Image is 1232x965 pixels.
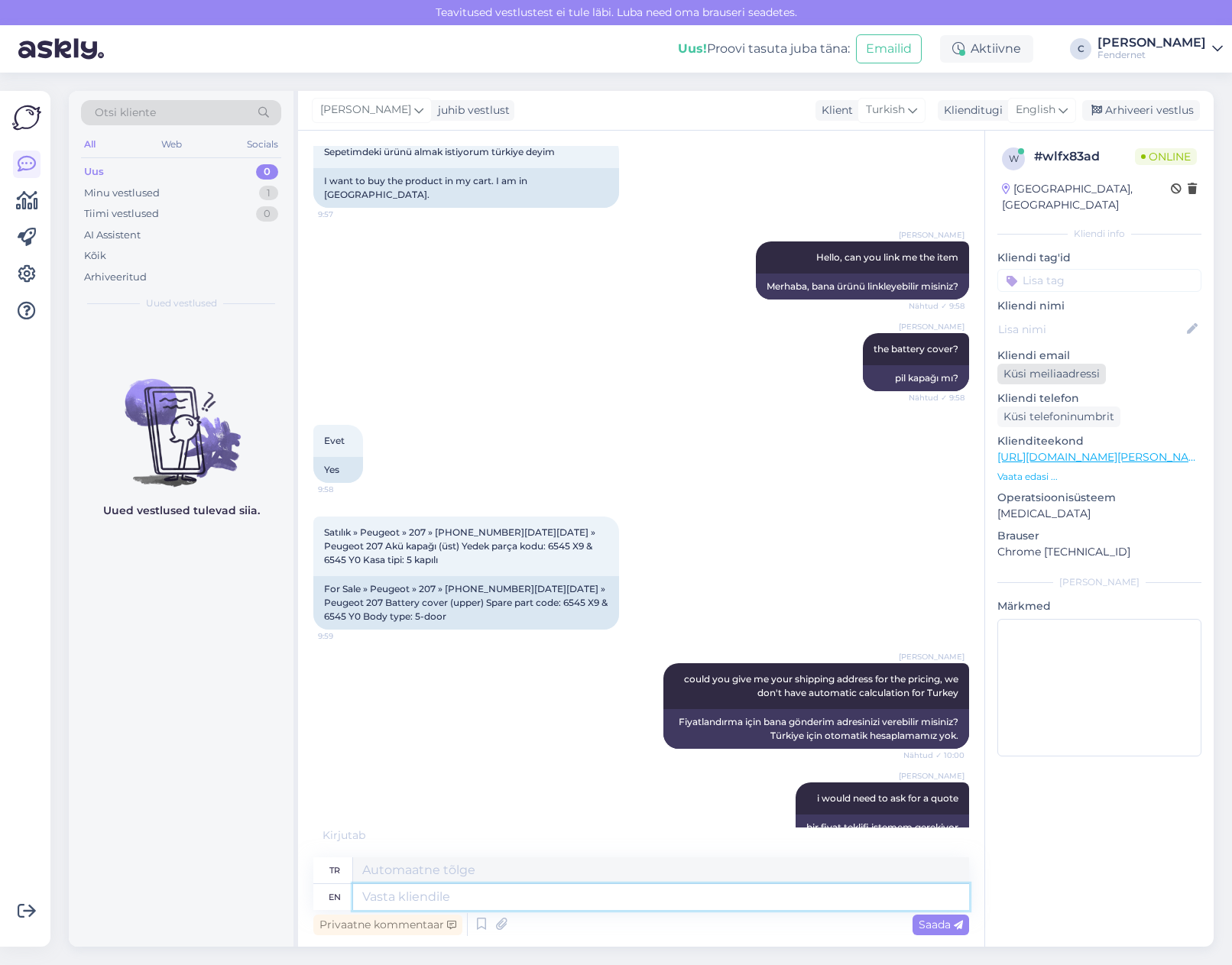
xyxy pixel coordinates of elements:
div: AI Assistent [84,228,141,243]
img: No chats [69,351,293,489]
a: [PERSON_NAME]Fendernet [1097,37,1223,61]
div: bir fiyat teklifi istemem gerekiyor [796,814,969,840]
div: All [81,134,99,154]
span: 9:57 [318,209,375,220]
span: [PERSON_NAME] [899,651,965,662]
div: Uus [84,164,104,180]
div: Web [158,134,185,154]
div: # wlfx83ad [1034,147,1135,166]
div: Minu vestlused [84,186,160,201]
p: Kliendi tag'id [997,250,1201,266]
input: Lisa nimi [998,321,1184,338]
div: Fiyatlandırma için bana gönderim adresinizi verebilir misiniz? Türkiye için otomatik hesaplamamız... [663,709,969,749]
span: English [1016,102,1055,118]
p: Uued vestlused tulevad siia. [103,503,260,519]
span: i would need to ask for a quote [817,792,958,804]
span: the battery cover? [874,343,958,355]
div: 1 [259,186,278,201]
div: Merhaba, bana ürünü linkleyebilir misiniz? [756,274,969,300]
div: en [329,884,341,910]
span: Satılık » Peugeot » 207 » [PHONE_NUMBER][DATE][DATE] » Peugeot 207 Akü kapağı (üst) Yedek parça k... [324,526,598,565]
div: Küsi telefoninumbrit [997,406,1120,427]
p: [MEDICAL_DATA] [997,506,1201,522]
span: Saada [919,918,963,931]
div: Tiimi vestlused [84,206,159,222]
p: Märkmed [997,598,1201,614]
p: Kliendi telefon [997,390,1201,406]
p: Kliendi email [997,348,1201,364]
div: Kliendi info [997,227,1201,241]
div: Yes [313,457,363,483]
span: w [1009,153,1019,164]
span: [PERSON_NAME] [899,770,965,782]
span: Online [1135,148,1197,165]
p: Kliendi nimi [997,298,1201,314]
div: Kirjutab [313,827,969,844]
div: Klient [815,102,853,118]
div: [GEOGRAPHIC_DATA], [GEOGRAPHIC_DATA] [1002,181,1171,213]
span: Turkish [866,102,905,118]
div: Proovi tasuta juba täna: [678,40,850,58]
span: Evet [324,435,345,446]
div: [PERSON_NAME] [997,575,1201,589]
a: [URL][DOMAIN_NAME][PERSON_NAME] [997,450,1208,464]
div: Privaatne kommentaar [313,915,462,935]
span: Nähtud ✓ 9:58 [907,300,965,312]
div: Aktiivne [940,35,1033,63]
span: could you give me your shipping address for the pricing, we don't have automatic calculation for ... [684,673,961,698]
div: 0 [256,206,278,222]
div: I want to buy the product in my cart. I am in [GEOGRAPHIC_DATA]. [313,168,619,208]
span: Nähtud ✓ 9:58 [907,392,965,403]
span: Hello, can you link me the item [816,251,958,263]
div: Arhiveeri vestlus [1082,100,1200,121]
div: Kõik [84,248,106,264]
span: [PERSON_NAME] [899,321,965,332]
div: juhib vestlust [432,102,510,118]
div: For Sale » Peugeot » 207 » [PHONE_NUMBER][DATE][DATE] » Peugeot 207 Battery cover (upper) Spare p... [313,576,619,630]
p: Klienditeekond [997,433,1201,449]
p: Operatsioonisüsteem [997,490,1201,506]
div: C [1070,38,1091,60]
div: Fendernet [1097,49,1206,61]
div: pil kapağı mı? [863,365,969,391]
div: Arhiveeritud [84,270,147,285]
p: Vaata edasi ... [997,470,1201,484]
span: Otsi kliente [95,105,156,121]
span: Sepetimdeki ürünü almak istiyorum türkiye deyim [324,146,555,157]
input: Lisa tag [997,269,1201,292]
img: Askly Logo [12,103,41,132]
div: Klienditugi [938,102,1003,118]
span: [PERSON_NAME] [320,102,411,118]
div: 0 [256,164,278,180]
button: Emailid [856,34,922,63]
div: Socials [244,134,281,154]
p: Chrome [TECHNICAL_ID] [997,544,1201,560]
span: Uued vestlused [146,296,217,310]
div: tr [329,857,340,883]
span: 9:58 [318,484,375,495]
span: Nähtud ✓ 10:00 [903,750,965,761]
div: Küsi meiliaadressi [997,364,1106,384]
div: [PERSON_NAME] [1097,37,1206,49]
b: Uus! [678,41,707,56]
span: 9:59 [318,630,375,642]
p: Brauser [997,528,1201,544]
span: [PERSON_NAME] [899,229,965,241]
